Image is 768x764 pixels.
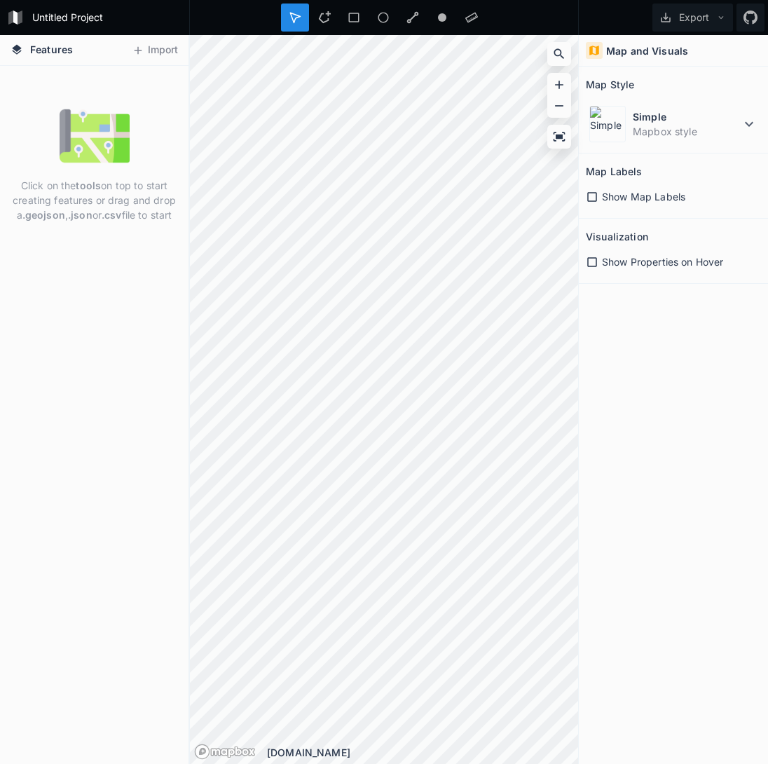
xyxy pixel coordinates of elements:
div: [DOMAIN_NAME] [267,745,578,760]
span: Features [30,42,73,57]
strong: .geojson [22,209,65,221]
strong: .json [68,209,92,221]
strong: .csv [102,209,122,221]
h2: Visualization [586,226,648,247]
dd: Mapbox style [633,124,741,139]
h2: Map Style [586,74,634,95]
a: Mapbox logo [194,744,256,760]
p: Click on the on top to start creating features or drag and drop a , or file to start [11,178,178,222]
img: Simple [589,106,626,142]
h2: Map Labels [586,161,642,182]
span: Show Map Labels [602,189,685,204]
span: Show Properties on Hover [602,254,723,269]
h4: Map and Visuals [606,43,688,58]
button: Export [652,4,733,32]
img: empty [60,101,130,171]
dt: Simple [633,109,741,124]
strong: tools [76,179,101,191]
button: Import [125,39,185,62]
